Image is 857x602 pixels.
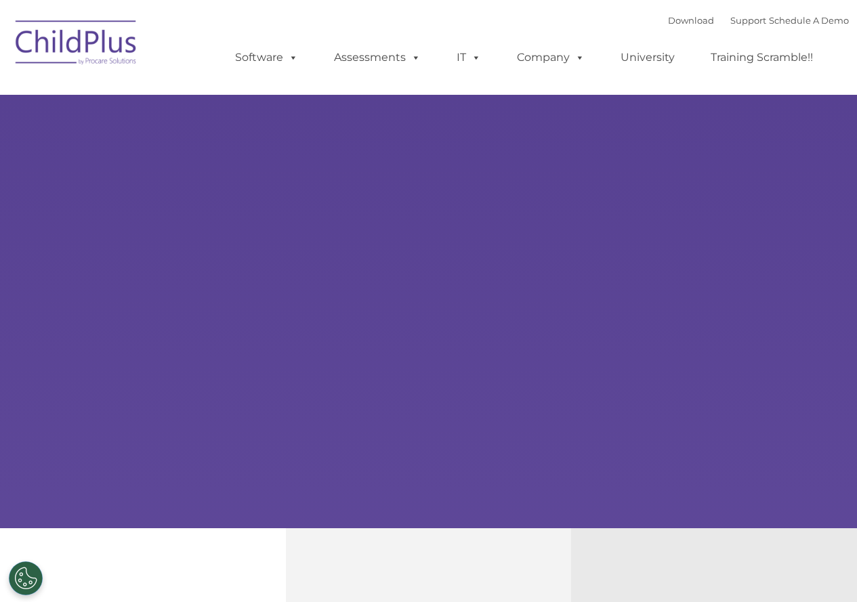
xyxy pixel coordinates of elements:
[443,44,495,71] a: IT
[668,15,849,26] font: |
[222,44,312,71] a: Software
[320,44,434,71] a: Assessments
[9,561,43,595] button: Cookies Settings
[697,44,827,71] a: Training Scramble!!
[9,11,144,79] img: ChildPlus by Procare Solutions
[607,44,688,71] a: University
[503,44,598,71] a: Company
[769,15,849,26] a: Schedule A Demo
[730,15,766,26] a: Support
[668,15,714,26] a: Download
